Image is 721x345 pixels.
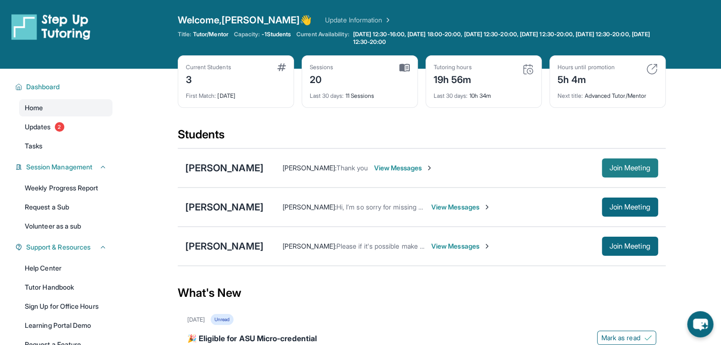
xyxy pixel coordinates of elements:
[434,63,472,71] div: Tutoring hours
[601,333,640,343] span: Mark as read
[19,218,112,235] a: Volunteer as a sub
[310,63,334,71] div: Sessions
[19,99,112,116] a: Home
[602,158,658,178] button: Join Meeting
[187,316,205,324] div: [DATE]
[277,63,286,71] img: card
[558,63,615,71] div: Hours until promotion
[522,63,534,75] img: card
[644,334,652,342] img: Mark as read
[597,331,656,345] button: Mark as read
[283,164,336,172] span: [PERSON_NAME] :
[234,31,260,38] span: Capacity:
[609,243,650,249] span: Join Meeting
[382,15,392,25] img: Chevron Right
[351,31,666,46] a: [DATE] 12:30-16:00, [DATE] 18:00-20:00, [DATE] 12:30-20:00, [DATE] 12:30-20:00, [DATE] 12:30-20:0...
[434,86,534,100] div: 10h 34m
[374,163,433,173] span: View Messages
[431,241,491,251] span: View Messages
[310,71,334,86] div: 20
[25,141,42,151] span: Tasks
[178,127,666,148] div: Students
[19,137,112,155] a: Tasks
[193,31,228,38] span: Tutor/Mentor
[26,162,92,172] span: Session Management
[19,118,112,136] a: Updates2
[558,71,615,86] div: 5h 4m
[19,279,112,296] a: Tutor Handbook
[55,122,64,132] span: 2
[609,165,650,171] span: Join Meeting
[431,202,491,212] span: View Messages
[178,31,191,38] span: Title:
[22,242,107,252] button: Support & Resources
[426,164,433,172] img: Chevron-Right
[19,179,112,197] a: Weekly Progress Report
[336,164,368,172] span: Thank you
[211,314,234,325] div: Unread
[646,63,658,75] img: card
[19,298,112,315] a: Sign Up for Office Hours
[483,242,491,250] img: Chevron-Right
[19,317,112,334] a: Learning Portal Demo
[262,31,291,38] span: -1 Students
[310,86,410,100] div: 11 Sessions
[178,272,666,314] div: What's New
[353,31,664,46] span: [DATE] 12:30-16:00, [DATE] 18:00-20:00, [DATE] 12:30-20:00, [DATE] 12:30-20:00, [DATE] 12:30-20:0...
[602,198,658,217] button: Join Meeting
[25,122,51,132] span: Updates
[483,203,491,211] img: Chevron-Right
[185,200,264,214] div: [PERSON_NAME]
[687,311,713,337] button: chat-button
[602,237,658,256] button: Join Meeting
[558,86,658,100] div: Advanced Tutor/Mentor
[609,204,650,210] span: Join Meeting
[186,63,231,71] div: Current Students
[186,86,286,100] div: [DATE]
[310,92,344,99] span: Last 30 days :
[185,161,264,175] div: [PERSON_NAME]
[26,82,60,92] span: Dashboard
[325,15,392,25] a: Update Information
[26,242,91,252] span: Support & Resources
[558,92,583,99] span: Next title :
[283,203,336,211] span: [PERSON_NAME] :
[336,242,714,250] span: Please if it's possible make sure to charge your headphones beforehand ,and send a copy of any ho...
[178,13,312,27] span: Welcome, [PERSON_NAME] 👋
[186,92,216,99] span: First Match :
[283,242,336,250] span: [PERSON_NAME] :
[399,63,410,72] img: card
[19,260,112,277] a: Help Center
[186,71,231,86] div: 3
[22,82,107,92] button: Dashboard
[434,92,468,99] span: Last 30 days :
[22,162,107,172] button: Session Management
[434,71,472,86] div: 19h 56m
[11,13,91,40] img: logo
[25,103,43,113] span: Home
[296,31,349,46] span: Current Availability:
[19,199,112,216] a: Request a Sub
[185,240,264,253] div: [PERSON_NAME]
